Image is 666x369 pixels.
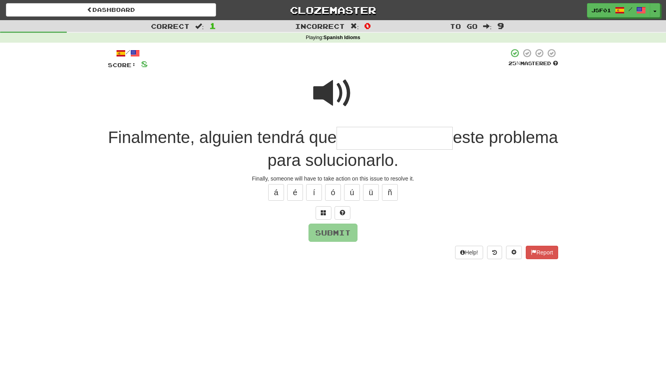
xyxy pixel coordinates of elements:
span: 1 [209,21,216,30]
button: Switch sentence to multiple choice alt+p [316,206,331,220]
span: Score: [108,62,136,68]
span: / [628,6,632,12]
span: JSF01 [591,7,611,14]
a: Dashboard [6,3,216,17]
button: Report [526,246,558,259]
button: á [268,184,284,201]
strong: Spanish Idioms [324,35,360,40]
button: í [306,184,322,201]
div: Finally, someone will have to take action on this issue to resolve it. [108,175,558,183]
div: Mastered [508,60,558,67]
button: ü [363,184,379,201]
span: To go [450,22,478,30]
button: ñ [382,184,398,201]
button: Round history (alt+y) [487,246,502,259]
button: Submit [309,224,357,242]
span: 0 [364,21,371,30]
span: : [195,23,204,30]
span: este problema para solucionarlo. [267,128,558,170]
span: 25 % [508,60,520,66]
a: Clozemaster [228,3,438,17]
span: : [350,23,359,30]
span: Incorrect [295,22,345,30]
span: 9 [497,21,504,30]
div: / [108,48,148,58]
span: 8 [141,59,148,69]
a: JSF01 / [587,3,650,17]
span: Finalmente, alguien tendrá que [108,128,337,147]
span: Correct [151,22,190,30]
button: ó [325,184,341,201]
button: Help! [455,246,483,259]
button: ú [344,184,360,201]
button: é [287,184,303,201]
button: Single letter hint - you only get 1 per sentence and score half the points! alt+h [335,206,350,220]
span: : [483,23,492,30]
